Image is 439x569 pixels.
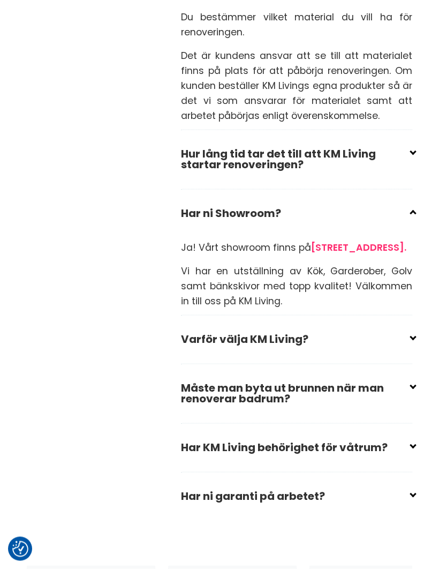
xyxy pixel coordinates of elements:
h2: Har ni garanti på arbetet? [181,482,412,519]
h2: Hur lång tid tar det till att KM Living startar renoveringen? [181,140,412,187]
h2: Måste man byta ut brunnen när man renoverar badrum? [181,374,412,421]
a: [STREET_ADDRESS]. [311,241,406,254]
p: Ja! Vårt showroom finns på [181,236,412,259]
p: Vi har en utställning av Kök, Garderober, Golv samt bänkskivor med topp kvalitet! Välkommen in ti... [181,259,412,313]
h2: Har ni Showroom? [181,199,412,236]
p: Du bestämmer vilket material du vill ha för renoveringen. [181,5,412,44]
img: Revisit consent button [12,541,28,557]
p: Det är kundens ansvar att se till att materialet finns på plats för att påbörja renoveringen. Om ... [181,44,412,128]
h2: Har KM Living behörighet för våtrum? [181,433,412,470]
h2: Varför välja KM Living? [181,325,412,362]
button: Samtyckesinställningar [12,541,28,557]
